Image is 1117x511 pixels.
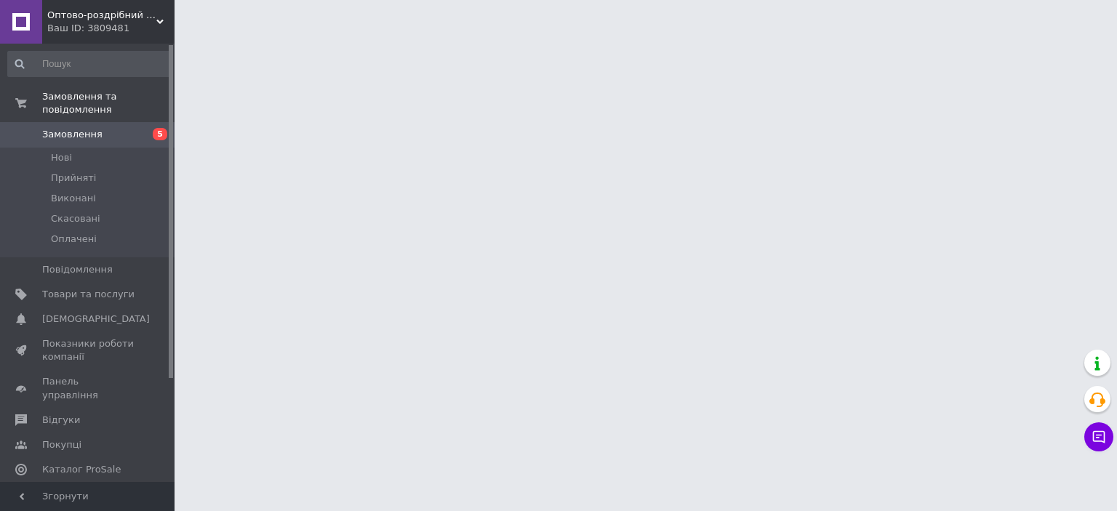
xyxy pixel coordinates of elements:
span: Товари та послуги [42,288,135,301]
span: Відгуки [42,414,80,427]
span: Показники роботи компанії [42,337,135,363]
span: Каталог ProSale [42,463,121,476]
span: Оплачені [51,233,97,246]
span: Виконані [51,192,96,205]
span: Замовлення [42,128,103,141]
span: 5 [153,128,167,140]
div: Ваш ID: 3809481 [47,22,175,35]
span: Скасовані [51,212,100,225]
span: Оптово-роздрібний інтернет-магазин iElectronics [47,9,156,22]
span: Прийняті [51,172,96,185]
span: Панель управління [42,375,135,401]
input: Пошук [7,51,172,77]
button: Чат з покупцем [1084,422,1113,451]
span: Замовлення та повідомлення [42,90,175,116]
span: Нові [51,151,72,164]
span: Покупці [42,438,81,451]
span: [DEMOGRAPHIC_DATA] [42,313,150,326]
span: Повідомлення [42,263,113,276]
